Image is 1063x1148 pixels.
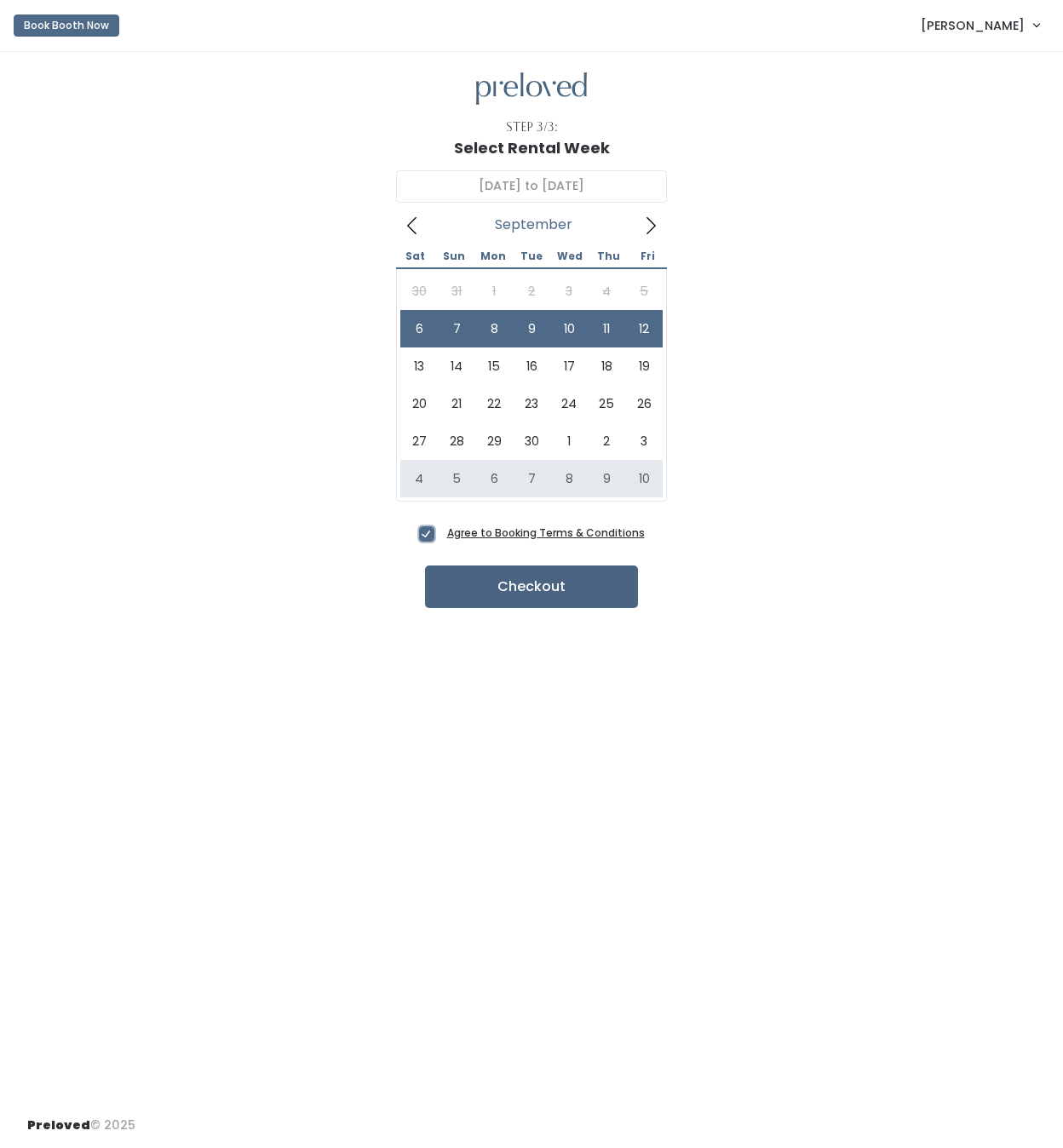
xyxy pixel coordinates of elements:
span: September 22, 2025 [475,385,513,422]
span: September 6, 2025 [400,310,438,347]
span: September 14, 2025 [438,347,475,385]
span: October 9, 2025 [588,460,625,497]
span: September 28, 2025 [438,422,475,460]
span: September 25, 2025 [588,385,625,422]
span: September 10, 2025 [550,310,588,347]
span: October 3, 2025 [625,422,663,460]
h1: Select Rental Week [454,140,610,157]
span: September 21, 2025 [438,385,475,422]
span: September 30, 2025 [513,422,550,460]
span: September 9, 2025 [513,310,550,347]
span: October 6, 2025 [475,460,513,497]
button: Book Booth Now [14,14,119,37]
span: Preloved [27,1116,90,1134]
a: Book Booth Now [14,7,119,44]
span: September 11, 2025 [588,310,625,347]
a: Agree to Booking Terms & Conditions [447,525,645,540]
span: October 7, 2025 [513,460,550,497]
span: October 8, 2025 [550,460,588,497]
img: preloved logo [476,72,587,106]
span: September 8, 2025 [475,310,513,347]
span: [PERSON_NAME] [921,16,1025,35]
span: September 18, 2025 [588,347,625,385]
span: September 12, 2025 [625,310,663,347]
span: Tue [512,251,550,261]
span: Mon [474,251,512,261]
span: September 26, 2025 [625,385,663,422]
span: September 29, 2025 [475,422,513,460]
span: September 15, 2025 [475,347,513,385]
span: Thu [589,251,628,261]
span: Wed [551,251,589,261]
div: Step 3/3: [506,118,558,136]
div: © 2025 [27,1103,135,1134]
span: September 20, 2025 [400,385,438,422]
span: October 4, 2025 [400,460,438,497]
span: September 24, 2025 [550,385,588,422]
span: September 19, 2025 [625,347,663,385]
input: Select week [396,170,667,203]
span: October 10, 2025 [625,460,663,497]
span: Sun [434,251,473,261]
button: Checkout [425,565,638,608]
span: September 27, 2025 [400,422,438,460]
span: September [495,221,572,228]
span: September 16, 2025 [513,347,550,385]
span: October 5, 2025 [438,460,475,497]
span: Fri [629,251,667,261]
span: September 23, 2025 [513,385,550,422]
span: Sat [396,251,434,261]
a: [PERSON_NAME] [904,7,1056,43]
span: September 13, 2025 [400,347,438,385]
span: October 1, 2025 [550,422,588,460]
span: September 7, 2025 [438,310,475,347]
span: September 17, 2025 [550,347,588,385]
span: October 2, 2025 [588,422,625,460]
